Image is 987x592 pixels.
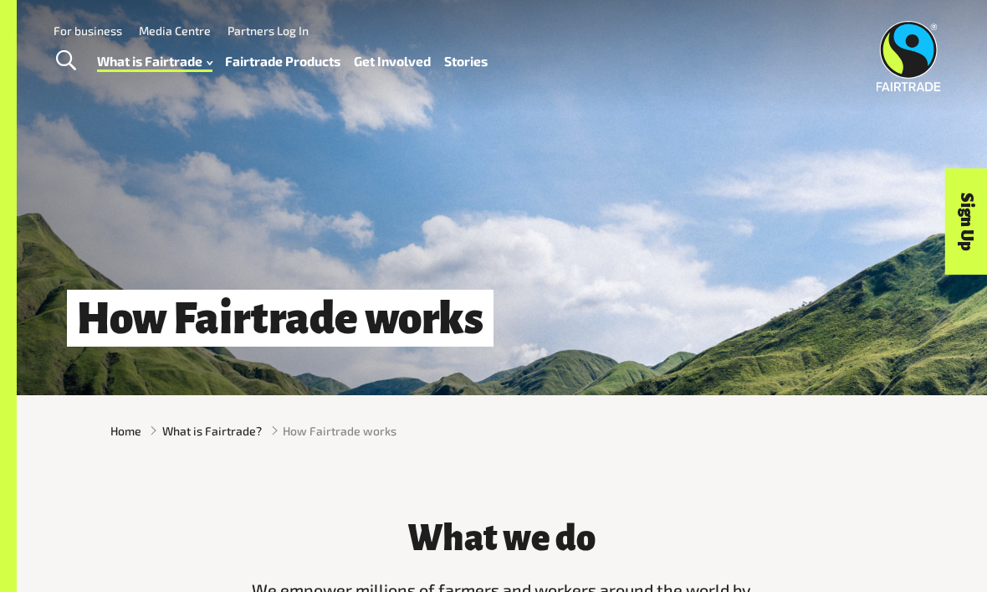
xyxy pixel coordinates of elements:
h1: How Fairtrade works [67,290,493,347]
a: Home [110,422,141,440]
a: What is Fairtrade [97,49,212,73]
a: For business [54,23,122,38]
a: Partners Log In [228,23,309,38]
img: Fairtrade Australia New Zealand logo [876,21,940,91]
a: Get Involved [354,49,431,73]
span: How Fairtrade works [283,422,396,440]
a: Toggle Search [45,40,86,82]
a: Stories [444,49,488,73]
a: What is Fairtrade? [162,422,262,440]
a: Media Centre [139,23,211,38]
a: Fairtrade Products [225,49,340,73]
h3: What we do [244,519,759,558]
